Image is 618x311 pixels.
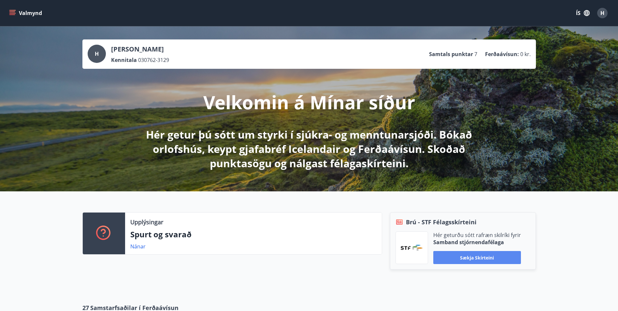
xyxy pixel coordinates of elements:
[130,243,146,250] a: Nánar
[600,9,604,17] span: H
[401,245,423,251] img: vjCaq2fThgY3EUYqSgpjEiBg6WP39ov69hlhuPVN.png
[8,7,45,19] button: menu
[95,50,99,57] span: H
[429,51,473,58] p: Samtals punktar
[137,127,481,170] p: Hér getur þú sótt um styrki í sjúkra- og menntunarsjóði. Bókað orlofshús, keypt gjafabréf Iceland...
[520,51,531,58] span: 0 kr.
[130,229,377,240] p: Spurt og svarað
[130,218,163,226] p: Upplýsingar
[203,90,415,114] p: Velkomin á Mínar síður
[433,251,521,264] button: Sækja skírteini
[111,56,137,64] p: Kennitala
[595,5,610,21] button: H
[474,51,477,58] span: 7
[111,45,169,54] p: [PERSON_NAME]
[433,231,521,239] p: Hér geturðu sótt rafræn skilríki fyrir
[433,239,521,246] p: Samband stjórnendafélaga
[138,56,169,64] span: 030762-3129
[485,51,519,58] p: Ferðaávísun :
[572,7,593,19] button: ÍS
[406,218,477,226] span: Brú - STF Félagsskírteini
